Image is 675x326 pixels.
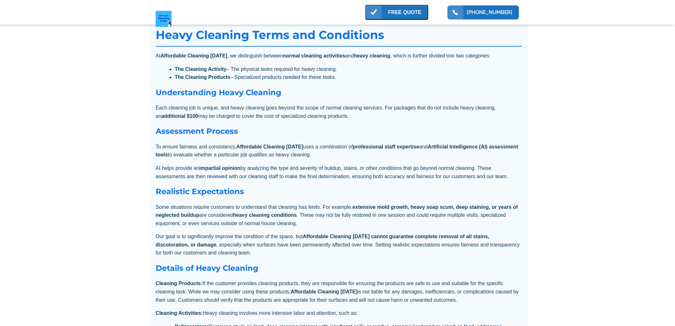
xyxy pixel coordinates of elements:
[233,212,297,218] strong: heavy cleaning conditions
[175,66,226,72] strong: The Cleaning Activity
[236,144,303,149] strong: Affordable Cleaning [DATE]
[156,279,522,304] p: If the customer provides cleaning products, they are responsible for ensuring the products are sa...
[156,87,522,99] h3: Understanding Heavy Cleaning
[156,310,203,316] strong: Cleaning Activities:
[156,164,522,180] p: AI helps provide an by analyzing the type and severity of buildup, stains, or other conditions th...
[467,9,513,16] a: [PHONE_NUMBER]
[199,165,241,171] strong: impartial opinion
[156,262,522,274] h3: Details of Heavy Cleaning
[291,289,357,294] strong: Affordable Cleaning [DATE]
[156,125,522,137] h3: Assessment Process
[156,234,489,247] strong: Affordable Cleaning [DATE] cannot guarantee complete removal of all stains, discoloration, or damage
[283,53,345,58] strong: normal cleaning activities
[365,5,428,20] button: FREE QUOTE
[353,144,419,149] strong: professional staff expertise
[156,186,522,198] h3: Realistic Expectations
[156,104,522,120] p: Each cleaning job is unique, and heavy cleaning goes beyond the scope of normal cleaning services...
[448,5,519,19] button: [PHONE_NUMBER]
[160,53,227,58] strong: Affordable Cleaning [DATE]
[156,204,518,218] strong: extensive mold growth, heavy soap scum, deep staining, or years of neglected buildup
[175,73,522,81] li: – Specialized products needed for these tasks.
[156,232,522,257] p: Our goal is to significantly improve the condition of the space, but , especially when surfaces h...
[161,113,198,119] strong: additional $100
[175,74,230,80] strong: The Cleaning Products
[156,144,518,158] strong: Artificial Intelligence (AI) assessment tools
[156,143,522,159] p: To ensure fairness and consistency, uses a combination of and to evaluate whether a particular jo...
[354,53,390,58] strong: heavy cleaning
[175,65,522,73] li: – The physical tasks required for heavy cleaning.
[156,52,522,60] p: At , we distinguish between and , which is further divided into two categories:
[156,26,522,47] h2: Heavy Cleaning Terms and Conditions
[156,203,522,228] p: Some situations require customers to understand that cleaning has limits. For example, are consid...
[156,281,203,286] strong: Cleaning Products:
[156,309,522,317] p: Heavy cleaning involves more intensive labor and attention, such as:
